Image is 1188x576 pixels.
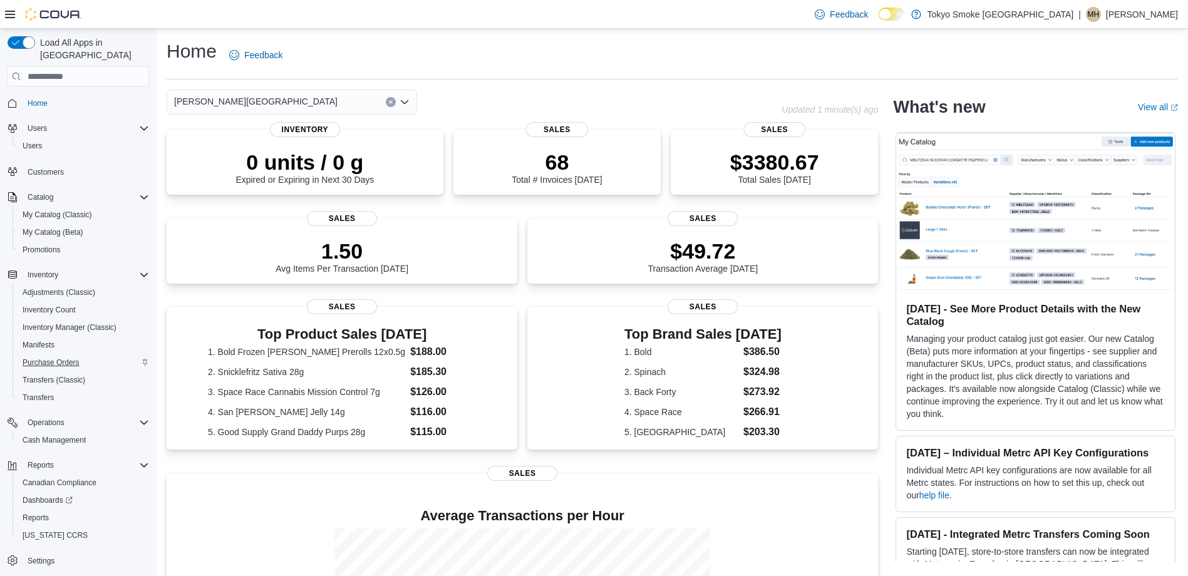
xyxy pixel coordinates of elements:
[307,299,377,314] span: Sales
[244,49,282,61] span: Feedback
[743,344,782,359] dd: $386.50
[18,433,91,448] a: Cash Management
[13,284,154,301] button: Adjustments (Classic)
[23,165,69,180] a: Customers
[18,510,149,525] span: Reports
[18,138,47,153] a: Users
[28,167,64,177] span: Customers
[23,478,96,488] span: Canadian Compliance
[743,404,782,419] dd: $266.91
[23,163,149,179] span: Customers
[276,239,408,264] p: 1.50
[23,121,149,136] span: Users
[276,239,408,274] div: Avg Items Per Transaction [DATE]
[208,426,405,438] dt: 5. Good Supply Grand Daddy Purps 28g
[970,559,1007,569] a: Transfers
[13,509,154,527] button: Reports
[1078,7,1081,22] p: |
[3,456,154,474] button: Reports
[3,552,154,570] button: Settings
[307,211,377,226] span: Sales
[919,490,949,500] a: help file
[18,528,149,543] span: Washington CCRS
[13,319,154,336] button: Inventory Manager (Classic)
[18,242,66,257] a: Promotions
[668,299,738,314] span: Sales
[410,384,476,399] dd: $126.00
[18,242,149,257] span: Promotions
[879,8,905,21] input: Dark Mode
[28,460,54,470] span: Reports
[526,122,588,137] span: Sales
[23,553,59,568] a: Settings
[13,224,154,241] button: My Catalog (Beta)
[23,141,42,151] span: Users
[23,95,149,111] span: Home
[23,227,83,237] span: My Catalog (Beta)
[893,97,985,117] h2: What's new
[18,475,101,490] a: Canadian Compliance
[18,302,81,317] a: Inventory Count
[410,404,476,419] dd: $116.00
[410,424,476,440] dd: $115.00
[782,105,878,115] p: Updated 1 minute(s) ago
[23,340,54,350] span: Manifests
[35,36,149,61] span: Load All Apps in [GEOGRAPHIC_DATA]
[13,371,154,389] button: Transfers (Classic)
[624,366,738,378] dt: 2. Spinach
[927,7,1074,22] p: Tokyo Smoke [GEOGRAPHIC_DATA]
[174,94,338,109] span: [PERSON_NAME][GEOGRAPHIC_DATA]
[28,123,47,133] span: Users
[648,239,758,264] p: $49.72
[624,386,738,398] dt: 3. Back Forty
[28,192,53,202] span: Catalog
[23,245,61,255] span: Promotions
[208,327,476,342] h3: Top Product Sales [DATE]
[23,553,149,568] span: Settings
[1170,104,1178,111] svg: External link
[18,207,149,222] span: My Catalog (Classic)
[1088,7,1100,22] span: MH
[743,424,782,440] dd: $203.30
[18,138,149,153] span: Users
[13,137,154,155] button: Users
[18,355,85,370] a: Purchase Orders
[23,287,95,297] span: Adjustments (Classic)
[18,285,100,300] a: Adjustments (Classic)
[410,364,476,379] dd: $185.30
[730,150,819,185] div: Total Sales [DATE]
[3,162,154,180] button: Customers
[18,390,149,405] span: Transfers
[13,206,154,224] button: My Catalog (Classic)
[13,354,154,371] button: Purchase Orders
[18,510,54,525] a: Reports
[400,97,410,107] button: Open list of options
[208,386,405,398] dt: 3. Space Race Cannabis Mission Control 7g
[224,43,287,68] a: Feedback
[177,508,868,523] h4: Average Transactions per Hour
[23,267,63,282] button: Inventory
[1106,7,1178,22] p: [PERSON_NAME]
[386,97,396,107] button: Clear input
[23,210,92,220] span: My Catalog (Classic)
[13,241,154,259] button: Promotions
[23,267,149,282] span: Inventory
[23,190,58,205] button: Catalog
[18,225,88,240] a: My Catalog (Beta)
[28,98,48,108] span: Home
[624,327,782,342] h3: Top Brand Sales [DATE]
[624,346,738,358] dt: 1. Bold
[18,373,149,388] span: Transfers (Classic)
[13,474,154,491] button: Canadian Compliance
[13,389,154,406] button: Transfers
[13,527,154,544] button: [US_STATE] CCRS
[18,320,121,335] a: Inventory Manager (Classic)
[18,302,149,317] span: Inventory Count
[648,239,758,274] div: Transaction Average [DATE]
[3,94,154,112] button: Home
[3,414,154,431] button: Operations
[23,435,86,445] span: Cash Management
[270,122,340,137] span: Inventory
[23,458,59,473] button: Reports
